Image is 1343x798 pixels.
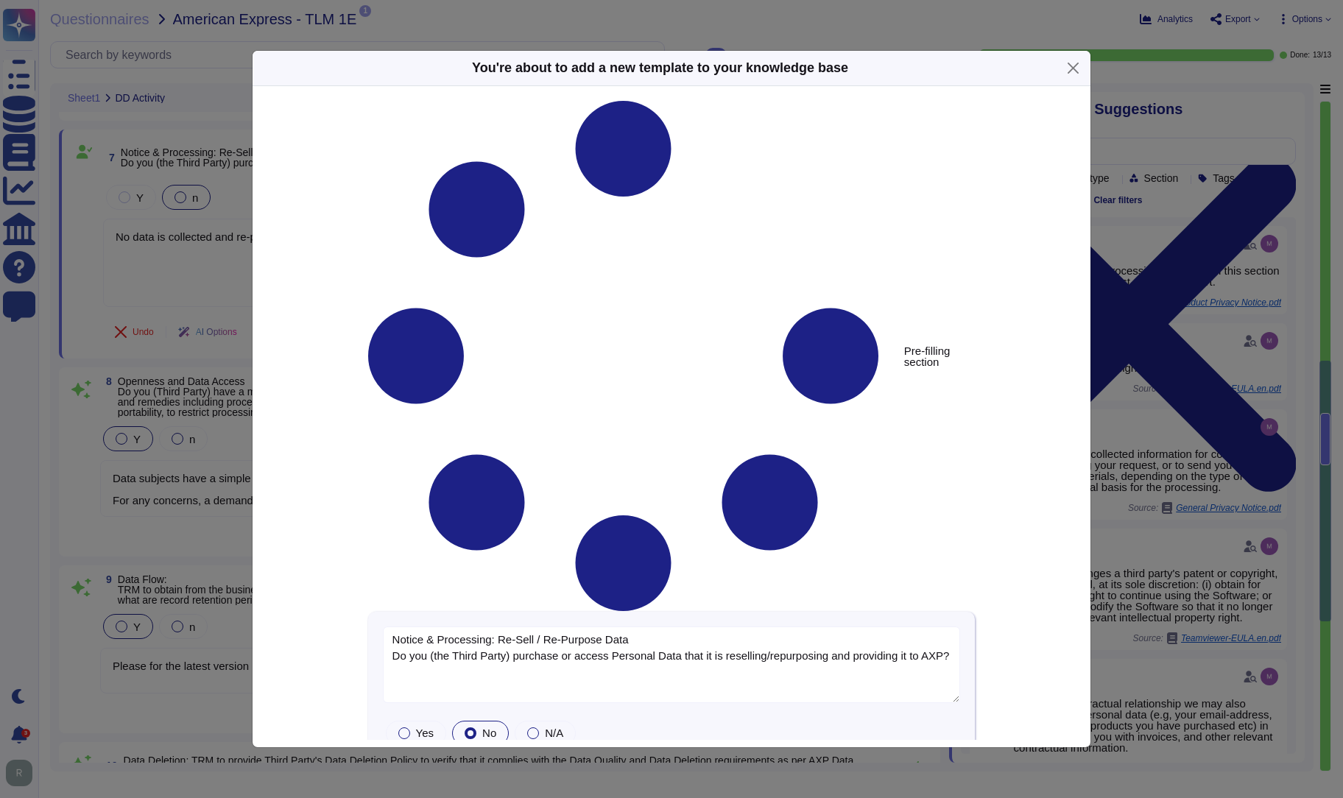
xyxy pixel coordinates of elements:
div: Pre-filling section [368,101,976,611]
button: Close [1062,57,1085,80]
span: N/A [545,727,563,739]
textarea: Notice & Processing: Re-Sell / Re-Purpose Data Do you (the Third Party) purchase or access Person... [383,626,961,703]
span: No [482,727,496,739]
b: You're about to add a new template to your knowledge base [472,60,848,75]
span: Yes [416,727,434,739]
